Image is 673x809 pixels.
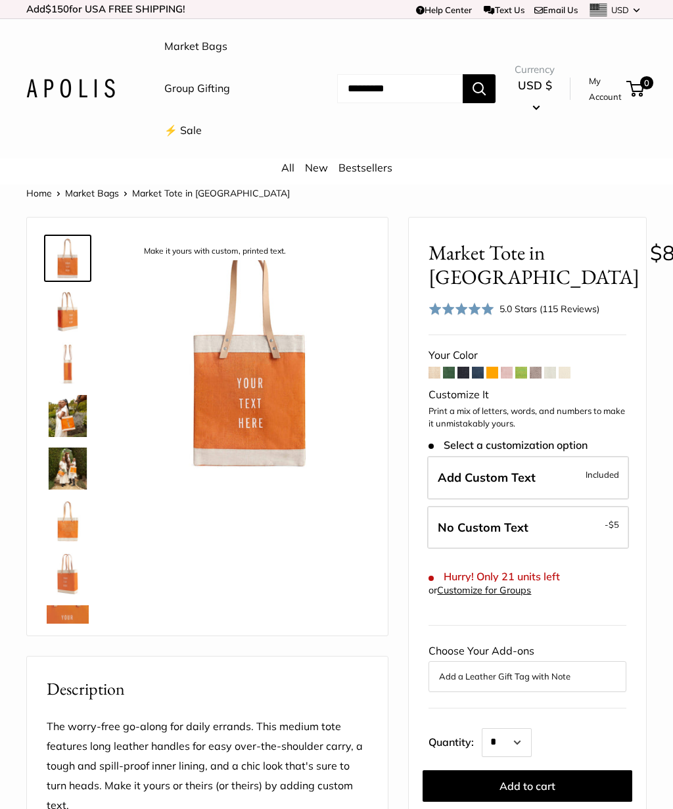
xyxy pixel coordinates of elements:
[44,235,91,282] a: description_Make it yours with custom, printed text.
[132,187,290,199] span: Market Tote in [GEOGRAPHIC_DATA]
[65,187,119,199] a: Market Bags
[605,517,619,532] span: -
[437,584,531,596] a: Customize for Groups
[609,519,619,530] span: $5
[423,770,632,802] button: Add to cart
[164,79,230,99] a: Group Gifting
[515,75,555,117] button: USD $
[463,74,496,103] button: Search
[164,121,202,141] a: ⚡️ Sale
[47,448,89,490] img: Market Tote in Citrus
[44,287,91,335] a: Market Tote in Citrus
[45,3,69,15] span: $150
[305,161,328,174] a: New
[515,60,555,79] span: Currency
[438,520,528,535] span: No Custom Text
[427,506,629,549] label: Leave Blank
[438,470,536,485] span: Add Custom Text
[47,676,368,702] h2: Description
[44,550,91,597] a: Market Tote in Citrus
[640,76,653,89] span: 0
[611,5,629,15] span: USD
[429,405,626,430] p: Print a mix of letters, words, and numbers to make it unmistakably yours.
[429,346,626,365] div: Your Color
[47,605,89,647] img: description_Custom printed text with eco-friendly ink.
[26,185,290,202] nav: Breadcrumb
[26,187,52,199] a: Home
[44,445,91,492] a: Market Tote in Citrus
[137,243,292,260] div: Make it yours with custom, printed text.
[44,603,91,650] a: description_Custom printed text with eco-friendly ink.
[429,439,587,451] span: Select a customization option
[281,161,294,174] a: All
[427,456,629,499] label: Add Custom Text
[44,392,91,440] a: Market Tote in Citrus
[47,342,89,384] img: description_12.5" wide, 15" high, 5.5" deep; handles: 11" drop
[429,641,626,691] div: Choose Your Add-ons
[164,37,227,57] a: Market Bags
[132,237,368,473] img: description_Make it yours with custom, printed text.
[439,668,616,684] button: Add a Leather Gift Tag with Note
[484,5,524,15] a: Text Us
[429,241,639,289] span: Market Tote in [GEOGRAPHIC_DATA]
[44,340,91,387] a: description_12.5" wide, 15" high, 5.5" deep; handles: 11" drop
[429,570,559,583] span: Hurry! Only 21 units left
[586,467,619,482] span: Included
[47,237,89,279] img: description_Make it yours with custom, printed text.
[416,5,472,15] a: Help Center
[518,78,552,92] span: USD $
[429,724,482,757] label: Quantity:
[47,395,89,437] img: Market Tote in Citrus
[534,5,578,15] a: Email Us
[26,79,115,98] img: Apolis
[429,582,531,599] div: or
[628,81,644,97] a: 0
[47,553,89,595] img: Market Tote in Citrus
[429,300,599,319] div: 5.0 Stars (115 Reviews)
[589,73,622,105] a: My Account
[338,161,392,174] a: Bestsellers
[47,290,89,332] img: Market Tote in Citrus
[429,385,626,405] div: Customize It
[337,74,463,103] input: Search...
[47,500,89,542] img: description_Seal of authenticity printed on the backside of every bag.
[44,497,91,545] a: description_Seal of authenticity printed on the backside of every bag.
[499,302,599,316] div: 5.0 Stars (115 Reviews)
